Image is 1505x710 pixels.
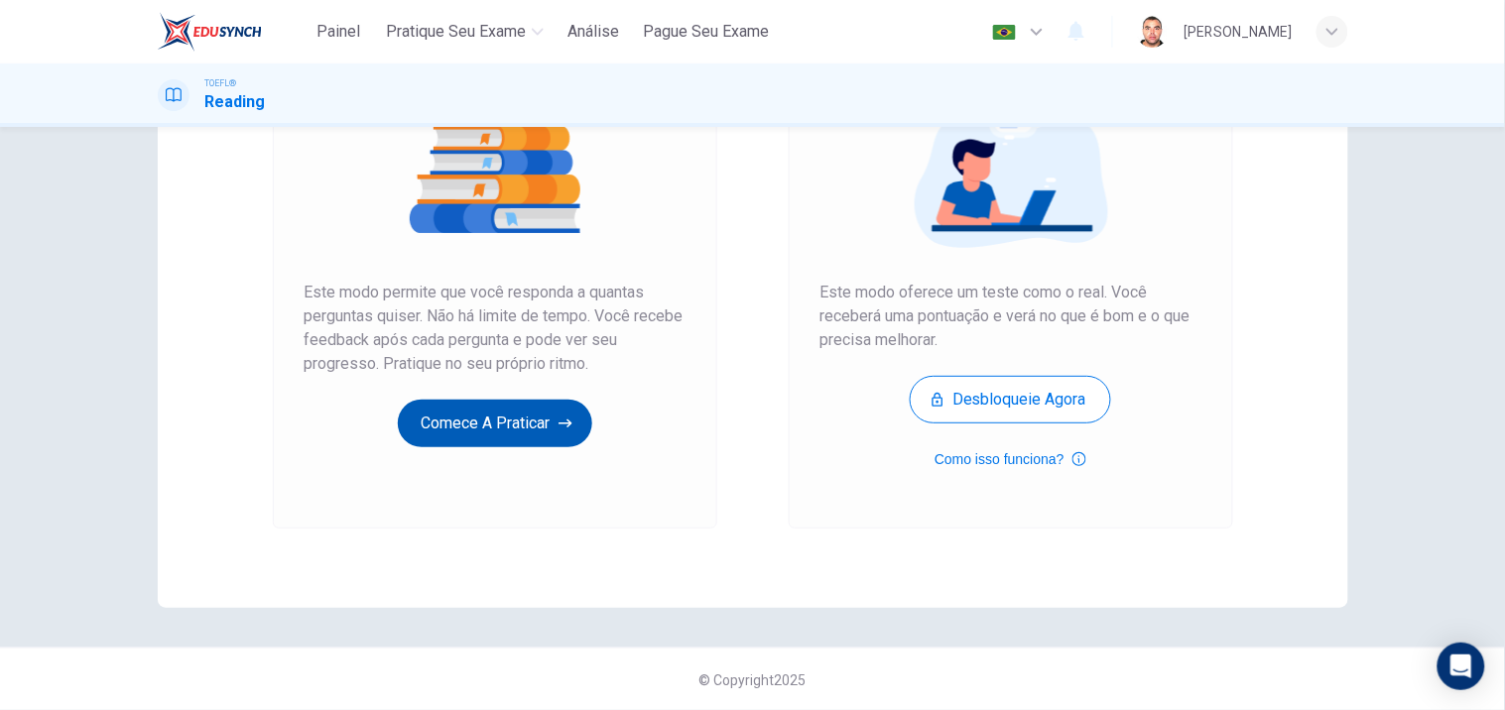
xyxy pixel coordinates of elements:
img: EduSynch logo [158,12,262,52]
span: Este modo permite que você responda a quantas perguntas quiser. Não há limite de tempo. Você rece... [305,281,686,376]
span: Este modo oferece um teste como o real. Você receberá uma pontuação e verá no que é bom e o que p... [820,281,1201,352]
button: Análise [560,14,627,50]
span: Painel [316,20,360,44]
span: TOEFL® [205,76,237,90]
span: © Copyright 2025 [699,672,807,688]
a: EduSynch logo [158,12,308,52]
button: Desbloqueie agora [910,376,1111,423]
span: Análise [567,20,619,44]
button: Pratique seu exame [378,14,552,50]
button: Comece a praticar [398,400,592,447]
div: Open Intercom Messenger [1438,643,1485,690]
span: Pratique seu exame [386,20,526,44]
div: [PERSON_NAME] [1185,20,1293,44]
img: pt [992,25,1017,40]
button: Pague Seu Exame [635,14,777,50]
img: Profile picture [1137,16,1169,48]
button: Como isso funciona? [935,447,1086,471]
button: Painel [307,14,370,50]
span: Pague Seu Exame [643,20,769,44]
h1: Reading [205,90,266,114]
